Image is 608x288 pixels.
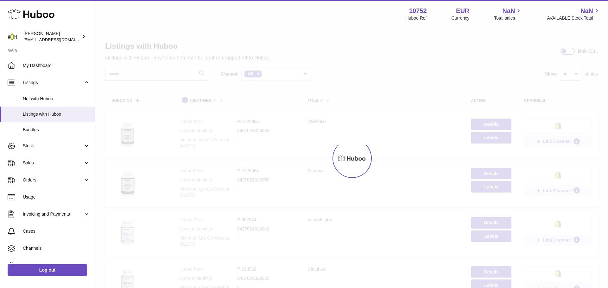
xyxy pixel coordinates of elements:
[547,15,600,21] span: AVAILABLE Stock Total
[23,177,83,183] span: Orders
[452,15,470,21] div: Currency
[502,7,515,15] span: NaN
[23,31,80,43] div: [PERSON_NAME]
[23,96,90,102] span: Not with Huboo
[23,160,83,166] span: Sales
[23,80,83,86] span: Listings
[8,264,87,276] a: Log out
[23,262,90,268] span: Settings
[547,7,600,21] a: NaN AVAILABLE Stock Total
[406,15,427,21] div: Huboo Ref
[409,7,427,15] strong: 10752
[494,15,522,21] span: Total sales
[23,37,93,42] span: [EMAIL_ADDRESS][DOMAIN_NAME]
[23,245,90,251] span: Channels
[580,7,593,15] span: NaN
[23,111,90,117] span: Listings with Huboo
[456,7,469,15] strong: EUR
[23,63,90,69] span: My Dashboard
[8,32,17,41] img: internalAdmin-10752@internal.huboo.com
[23,127,90,133] span: Bundles
[23,194,90,200] span: Usage
[23,228,90,234] span: Cases
[23,211,83,217] span: Invoicing and Payments
[494,7,522,21] a: NaN Total sales
[23,143,83,149] span: Stock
